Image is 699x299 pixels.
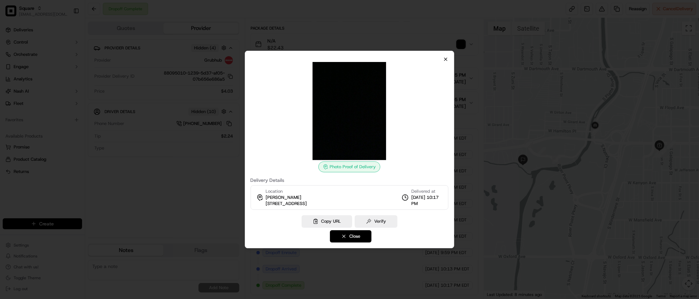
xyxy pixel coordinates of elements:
span: API Documentation [64,99,109,106]
button: Close [330,230,371,242]
div: 💻 [58,99,63,105]
span: Delivered at [411,188,443,194]
div: 📗 [7,99,12,105]
button: Verify [355,215,397,227]
p: Welcome 👋 [7,27,124,38]
img: Nash [7,7,20,20]
a: 💻API Documentation [55,96,112,108]
div: Photo Proof of Delivery [318,161,380,172]
span: [PERSON_NAME] [266,194,302,201]
label: Delivery Details [251,178,449,183]
img: photo_proof_of_delivery image [300,62,398,160]
div: We're available if you need us! [23,72,86,77]
button: Copy URL [302,215,352,227]
span: Location [266,188,283,194]
a: 📗Knowledge Base [4,96,55,108]
img: 1736555255976-a54dd68f-1ca7-489b-9aae-adbdc363a1c4 [7,65,19,77]
input: Got a question? Start typing here... [18,44,123,51]
span: [DATE] 10:17 PM [411,194,443,207]
a: Powered byPylon [48,115,82,121]
button: Start new chat [116,67,124,75]
span: Knowledge Base [14,99,52,106]
span: Pylon [68,115,82,121]
span: [STREET_ADDRESS] [266,201,307,207]
div: Start new chat [23,65,112,72]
